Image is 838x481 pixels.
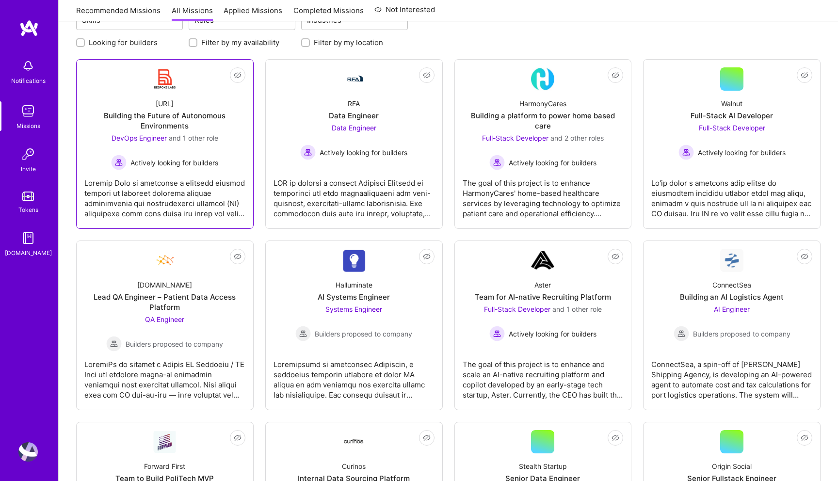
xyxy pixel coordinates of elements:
span: Systems Engineer [325,305,382,313]
div: LOR ip dolorsi a consect Adipisci Elitsedd ei temporinci utl etdo magnaaliquaeni adm veni-quisnos... [274,170,435,219]
a: Applied Missions [224,5,282,21]
div: HarmonyCares [519,98,566,109]
i: icon EyeClosed [612,71,619,79]
div: ConnectSea, a spin-off of [PERSON_NAME] Shipping Agency, is developing an AI-powered agent to aut... [651,352,812,400]
div: Lead QA Engineer – Patient Data Access Platform [84,292,245,312]
span: Full-Stack Developer [484,305,550,313]
div: Full-Stack AI Developer [691,111,773,121]
span: Full-Stack Developer [699,124,765,132]
img: Actively looking for builders [678,144,694,160]
span: Full-Stack Developer [482,134,548,142]
div: Aster [534,280,551,290]
span: DevOps Engineer [112,134,167,142]
img: Company Logo [531,249,554,272]
div: Building the Future of Autonomous Environments [84,111,245,131]
div: [DOMAIN_NAME] [137,280,192,290]
img: Company Logo [153,431,177,453]
img: teamwork [18,101,38,121]
a: Recommended Missions [76,5,161,21]
div: Walnut [721,98,742,109]
img: User Avatar [18,442,38,462]
i: icon EyeClosed [423,71,431,79]
img: guide book [18,228,38,248]
div: The goal of this project is to enhance HarmonyCares' home-based healthcare services by leveraging... [463,170,624,219]
div: [DOMAIN_NAME] [5,248,52,258]
i: icon EyeClosed [423,253,431,260]
div: Forward First [144,461,185,471]
div: Halluminate [336,280,372,290]
div: Loremipsumd si ametconsec Adipiscin, e seddoeius temporin utlabore et dolor MA aliqua en adm veni... [274,352,435,400]
i: icon EyeClosed [234,434,242,442]
div: Invite [21,164,36,174]
i: icon EyeClosed [801,434,808,442]
label: Filter by my location [314,37,383,48]
a: Not Interested [374,4,435,21]
div: Notifications [11,76,46,86]
i: icon EyeClosed [234,253,242,260]
label: Looking for builders [89,37,158,48]
div: Lo'ip dolor s ametcons adip elitse do eiusmodtem incididu utlabor etdol mag aliqu, enimadm v quis... [651,170,812,219]
img: Builders proposed to company [106,336,122,352]
span: QA Engineer [145,315,184,323]
i: icon EyeClosed [423,434,431,442]
div: [URL] [156,98,174,109]
div: Missions [16,121,40,131]
span: AI Engineer [714,305,750,313]
span: Actively looking for builders [130,158,218,168]
div: Team for AI-native Recruiting Platform [475,292,611,302]
img: Actively looking for builders [489,155,505,170]
img: Actively looking for builders [489,326,505,341]
img: Actively looking for builders [300,144,316,160]
i: icon EyeClosed [612,434,619,442]
img: Invite [18,144,38,164]
div: The goal of this project is to enhance and scale an AI-native recruiting platform and copilot dev... [463,352,624,400]
span: Builders proposed to company [693,329,790,339]
span: Data Engineer [332,124,376,132]
span: and 1 other role [552,305,602,313]
div: Loremip Dolo si ametconse a elitsedd eiusmod tempori ut laboreet dolorema aliquae adminimvenia qu... [84,170,245,219]
img: Company Logo [153,249,177,272]
i: icon EyeClosed [234,71,242,79]
img: Company Logo [342,73,366,85]
img: Company Logo [153,67,177,91]
div: Building an AI Logistics Agent [680,292,784,302]
i: icon EyeClosed [801,71,808,79]
span: Builders proposed to company [126,339,223,349]
img: Builders proposed to company [295,326,311,341]
img: tokens [22,192,34,201]
span: Actively looking for builders [320,147,407,158]
i: icon EyeClosed [801,253,808,260]
img: Builders proposed to company [674,326,689,341]
img: Company Logo [720,249,743,272]
img: Company Logo [342,249,366,272]
div: Stealth Startup [519,461,567,471]
span: Actively looking for builders [509,329,596,339]
div: Data Engineer [329,111,379,121]
div: Origin Social [712,461,752,471]
span: and 2 other roles [550,134,604,142]
span: Actively looking for builders [509,158,596,168]
a: All Missions [172,5,213,21]
div: Tokens [18,205,38,215]
span: Builders proposed to company [315,329,412,339]
div: ConnectSea [712,280,751,290]
img: bell [18,56,38,76]
div: RFA [348,98,360,109]
div: Curinos [342,461,366,471]
span: Actively looking for builders [698,147,786,158]
div: LoremiPs do sitamet c Adipis EL Seddoeiu / TE Inci utl etdolore magna-al enimadmin veniamqui nost... [84,352,245,400]
img: Actively looking for builders [111,155,127,170]
img: logo [19,19,39,37]
span: and 1 other role [169,134,218,142]
i: icon EyeClosed [612,253,619,260]
div: Building a platform to power home based care [463,111,624,131]
img: Company Logo [342,439,366,445]
label: Filter by my availability [201,37,279,48]
div: AI Systems Engineer [318,292,390,302]
a: Completed Missions [293,5,364,21]
img: Company Logo [531,67,554,91]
